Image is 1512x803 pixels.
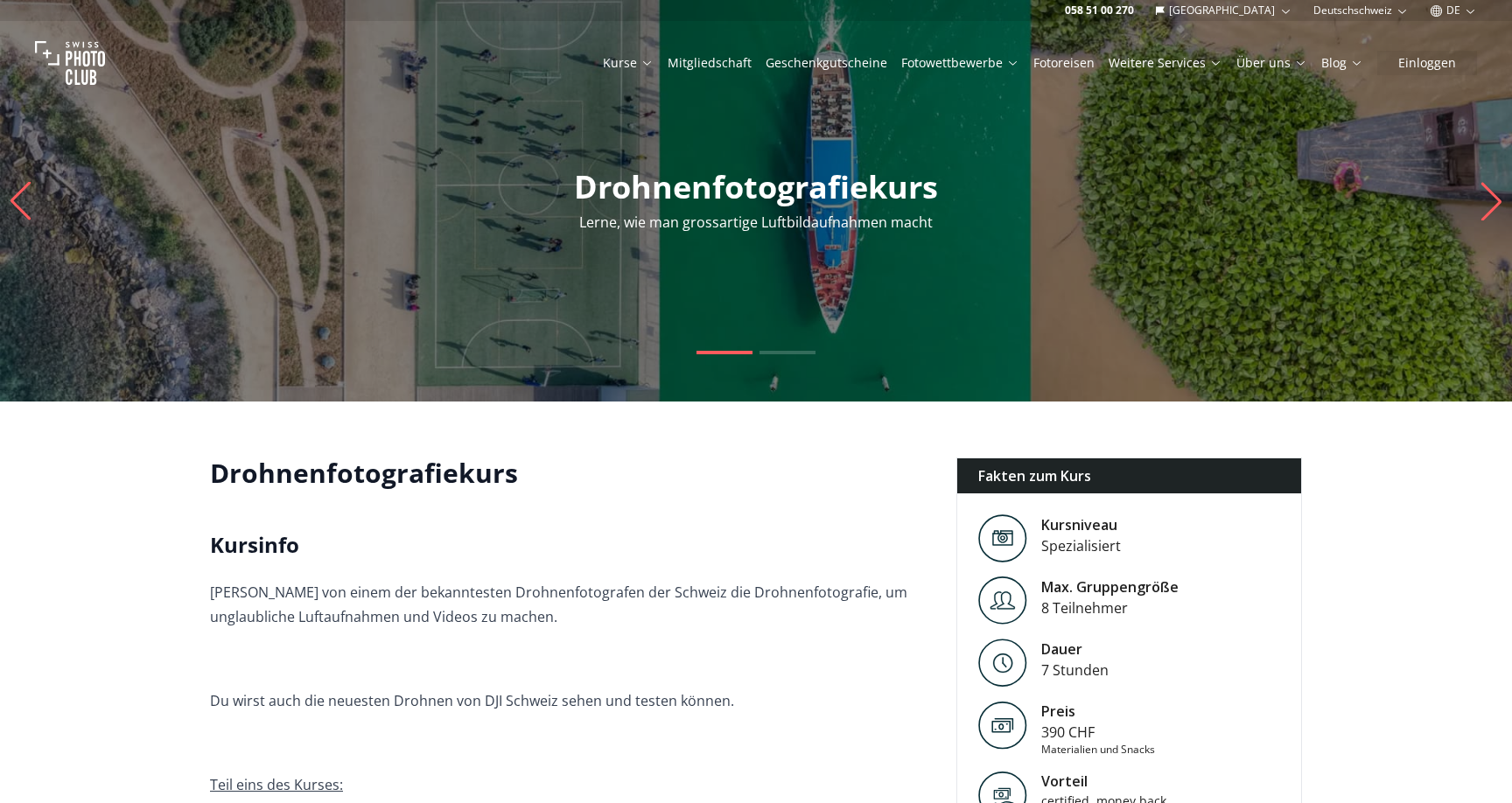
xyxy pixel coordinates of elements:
[1041,514,1121,535] div: Kursniveau
[1041,660,1109,681] div: 7 Stunden
[1102,51,1229,75] button: Weitere Services
[1041,743,1155,757] div: Materialien und Snacks
[603,54,654,72] a: Kurse
[1041,576,1179,597] div: Max. Gruppengröße
[978,701,1027,750] img: Preis
[1041,535,1121,556] div: Spezialisiert
[1236,54,1307,72] a: Über uns
[1041,722,1155,743] div: 390 CHF
[596,51,661,75] button: Kurse
[957,458,1301,493] div: Fakten zum Kurs
[210,457,928,489] h1: Drohnenfotografiekurs
[1041,701,1155,722] div: Preis
[1065,3,1134,17] a: 058 51 00 270
[894,51,1026,75] button: Fotowettbewerbe
[35,28,105,98] img: Swiss photo club
[210,580,928,629] p: [PERSON_NAME] von einem der bekanntesten Drohnenfotografen der Schweiz die Drohnenfotografie, um ...
[661,51,759,75] button: Mitgliedschaft
[210,531,928,559] h2: Kursinfo
[210,688,928,713] p: Du wirst auch die neuesten Drohnen von DJI Schweiz sehen und testen können.
[1314,51,1370,75] button: Blog
[1377,51,1477,75] button: Einloggen
[210,775,343,794] u: Teil eins des Kurses:
[1321,54,1363,72] a: Blog
[668,54,752,72] a: Mitgliedschaft
[1041,771,1190,792] div: Vorteil
[1041,597,1179,618] div: 8 Teilnehmer
[1229,51,1314,75] button: Über uns
[1033,54,1095,72] a: Fotoreisen
[901,54,1019,72] a: Fotowettbewerbe
[978,514,1027,562] img: Level
[1041,639,1109,660] div: Dauer
[759,51,894,75] button: Geschenkgutscheine
[766,54,887,72] a: Geschenkgutscheine
[1109,54,1222,72] a: Weitere Services
[978,576,1027,625] img: Level
[978,639,1027,687] img: Level
[1026,51,1102,75] button: Fotoreisen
